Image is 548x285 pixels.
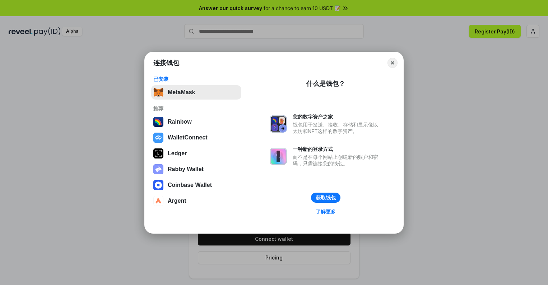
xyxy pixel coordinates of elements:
div: 什么是钱包？ [306,79,345,88]
img: svg+xml,%3Csvg%20width%3D%22120%22%20height%3D%22120%22%20viewBox%3D%220%200%20120%20120%22%20fil... [153,117,163,127]
div: MetaMask [168,89,195,96]
div: Argent [168,198,186,204]
div: 了解更多 [316,208,336,215]
div: 钱包用于发送、接收、存储和显示像以太坊和NFT这样的数字资产。 [293,121,382,134]
a: 了解更多 [311,207,340,216]
button: WalletConnect [151,130,241,145]
button: Close [387,58,398,68]
button: Coinbase Wallet [151,178,241,192]
img: svg+xml,%3Csvg%20xmlns%3D%22http%3A%2F%2Fwww.w3.org%2F2000%2Fsvg%22%20width%3D%2228%22%20height%3... [153,148,163,158]
button: Ledger [151,146,241,161]
button: Argent [151,194,241,208]
img: svg+xml,%3Csvg%20xmlns%3D%22http%3A%2F%2Fwww.w3.org%2F2000%2Fsvg%22%20fill%3D%22none%22%20viewBox... [153,164,163,174]
button: Rabby Wallet [151,162,241,176]
div: 一种新的登录方式 [293,146,382,152]
img: svg+xml,%3Csvg%20fill%3D%22none%22%20height%3D%2233%22%20viewBox%3D%220%200%2035%2033%22%20width%... [153,87,163,97]
button: MetaMask [151,85,241,100]
div: 推荐 [153,105,239,112]
div: 获取钱包 [316,194,336,201]
img: svg+xml,%3Csvg%20width%3D%2228%22%20height%3D%2228%22%20viewBox%3D%220%200%2028%2028%22%20fill%3D... [153,196,163,206]
div: WalletConnect [168,134,208,141]
button: Rainbow [151,115,241,129]
div: Coinbase Wallet [168,182,212,188]
div: 已安装 [153,76,239,82]
div: Ledger [168,150,187,157]
div: 而不是在每个网站上创建新的账户和密码，只需连接您的钱包。 [293,154,382,167]
img: svg+xml,%3Csvg%20xmlns%3D%22http%3A%2F%2Fwww.w3.org%2F2000%2Fsvg%22%20fill%3D%22none%22%20viewBox... [270,148,287,165]
img: svg+xml,%3Csvg%20width%3D%2228%22%20height%3D%2228%22%20viewBox%3D%220%200%2028%2028%22%20fill%3D... [153,180,163,190]
div: Rabby Wallet [168,166,204,173]
div: Rainbow [168,119,192,125]
div: 您的数字资产之家 [293,114,382,120]
h1: 连接钱包 [153,59,179,67]
img: svg+xml,%3Csvg%20width%3D%2228%22%20height%3D%2228%22%20viewBox%3D%220%200%2028%2028%22%20fill%3D... [153,133,163,143]
img: svg+xml,%3Csvg%20xmlns%3D%22http%3A%2F%2Fwww.w3.org%2F2000%2Fsvg%22%20fill%3D%22none%22%20viewBox... [270,115,287,133]
button: 获取钱包 [311,193,340,203]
